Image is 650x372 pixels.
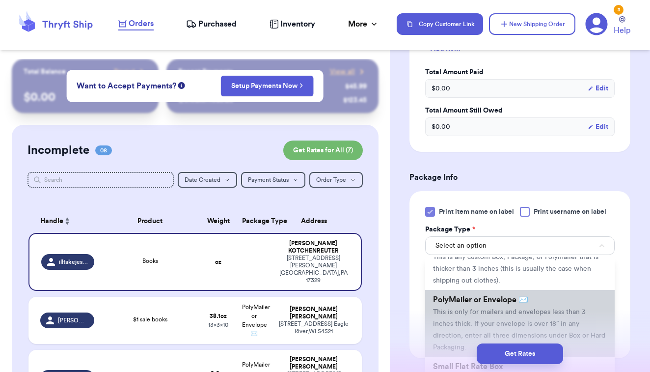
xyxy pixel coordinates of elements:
button: Edit [588,84,608,93]
span: Date Created [185,177,220,183]
span: PolyMailer or Envelope ✉️ [433,296,528,304]
span: PolyMailer or Envelope ✉️ [242,304,270,337]
label: Total Amount Still Owed [425,106,615,115]
span: Select an option [435,241,487,251]
div: [PERSON_NAME] [PERSON_NAME] [278,356,350,371]
button: Get Rates for All (7) [283,141,363,160]
span: $1 sale books [133,316,167,322]
label: Package Type [425,225,475,234]
button: Select an option [425,236,615,255]
span: Help [614,25,630,36]
th: Package Type [236,209,272,233]
button: Date Created [178,172,237,188]
strong: 38.1 oz [210,313,227,319]
span: $ 0.00 [432,122,450,132]
div: [STREET_ADDRESS] Eagle River , WI 54521 [278,320,350,335]
span: illtakejesus [59,258,88,266]
div: $ 45.99 [345,82,367,91]
span: Handle [40,216,63,227]
p: $ 0.00 [24,89,147,105]
a: Payout [114,67,147,77]
h2: Incomplete [27,143,89,158]
a: Orders [118,18,154,30]
strong: oz [215,259,221,265]
span: Payment Status [248,177,289,183]
a: View all [330,67,367,77]
span: [PERSON_NAME].0327 [58,316,88,324]
a: Purchased [186,18,237,30]
a: Setup Payments Now [231,81,303,91]
input: Search [27,172,174,188]
a: 3 [585,13,608,35]
button: Copy Customer Link [397,13,483,35]
div: $ 123.45 [343,95,367,105]
p: Total Balance [24,67,66,77]
span: View all [330,67,355,77]
a: Help [614,16,630,36]
label: Total Amount Paid [425,67,615,77]
span: $ 0.00 [432,84,450,93]
span: Books [142,258,158,264]
div: [PERSON_NAME] [PERSON_NAME] [278,306,350,320]
span: Want to Accept Payments? [77,80,176,92]
button: New Shipping Order [489,13,575,35]
a: Inventory [270,18,315,30]
button: Order Type [309,172,363,188]
span: This is only for mailers and envelopes less than 3 inches thick. If your envelope is over 18” in ... [433,309,605,351]
button: Sort ascending [63,215,71,227]
span: Print username on label [534,207,606,217]
span: Print item name on label [439,207,514,217]
th: Weight [200,209,236,233]
h3: Package Info [409,172,630,183]
span: This is any custom Box, Package, or Polymailer that is thicker than 3 inches (this is usually the... [433,254,598,284]
button: Payment Status [241,172,305,188]
span: 13 x 3 x 10 [208,322,228,328]
span: 08 [95,145,112,155]
button: Setup Payments Now [221,76,314,96]
div: 3 [614,5,623,15]
span: Payout [114,67,135,77]
span: Purchased [198,18,237,30]
button: Get Rates [477,343,563,364]
span: Order Type [316,177,346,183]
span: Orders [129,18,154,29]
button: Edit [588,122,608,132]
div: More [348,18,379,30]
div: [PERSON_NAME] KOTCHENREUTER [278,240,349,255]
span: Inventory [280,18,315,30]
div: [STREET_ADDRESS][PERSON_NAME] [GEOGRAPHIC_DATA] , PA 17329 [278,255,349,284]
th: Product [100,209,200,233]
th: Address [272,209,362,233]
p: Recent Payments [178,67,233,77]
